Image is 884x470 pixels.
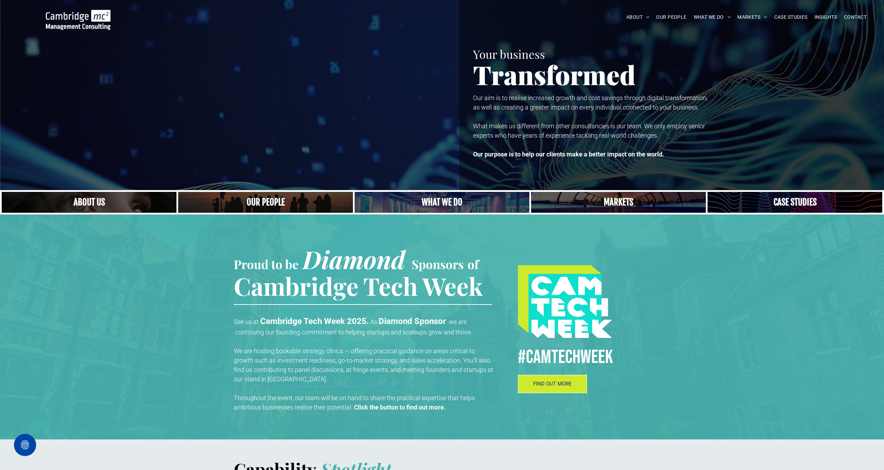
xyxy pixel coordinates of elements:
[303,243,405,275] span: Diamond
[690,12,734,23] a: WHAT WE DO
[354,404,446,411] strong: Click the button to find out more.
[623,12,653,23] a: ABOUT
[473,46,545,62] span: Your business
[370,318,377,325] span: As
[234,394,475,411] span: Throughout the event, our team will be on hand to share the practical expertise that helps ambiti...
[355,192,529,213] a: A yoga teacher lifting his whole body off the ground in the peacock pose
[518,375,587,393] a: FIND OUT MORE
[178,192,353,213] a: A crowd in silhouette at sunset, on a rise or lookout point
[412,256,464,272] span: Sponsors
[234,256,299,272] span: Proud to be
[234,347,493,383] span: We are hosting bookable strategy clinics — offering practical guidance on areas critical to growt...
[473,122,705,139] span: What makes us different from other consultancies is our team. We only employ senior experts who h...
[46,11,110,18] a: Your Business Transformed | Cambridge Management Consulting
[811,12,841,23] a: INSIGHTS
[518,265,612,338] img: #CAMTECHWEEK logo, digital infrastructure
[473,151,664,158] strong: Our purpose is to help our clients make a better impact on the world.
[771,12,811,23] a: CASE STUDIES
[734,12,770,23] a: MARKETS
[235,329,472,336] span: continuing our founding commitment to helping startups and scaleups grow and thrive.
[379,316,446,326] strong: Diamond Sponsor
[531,192,706,213] a: Telecoms | Decades of Experience Across Multiple Industries & Regions
[473,94,708,111] span: Our aim is to realise increased growth and cost savings through digital transformation, as well a...
[473,57,636,92] span: Transformed
[449,318,467,325] span: we are
[708,192,882,213] a: CASE STUDIES | See an Overview of All Our Case Studies | Cambridge Management Consulting
[234,318,259,325] span: See us at
[653,12,690,23] a: OUR PEOPLE
[533,381,572,387] span: FIND OUT MORE
[2,192,176,213] a: Close up of woman's face, centered on her eyes
[841,12,870,23] a: CONTACT
[46,10,110,30] img: Go to Homepage
[468,256,479,272] span: of
[234,269,483,302] span: Cambridge Tech Week
[518,346,613,369] span: #CamTECHWEEK
[260,316,369,326] strong: Cambridge Tech Week 2025.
